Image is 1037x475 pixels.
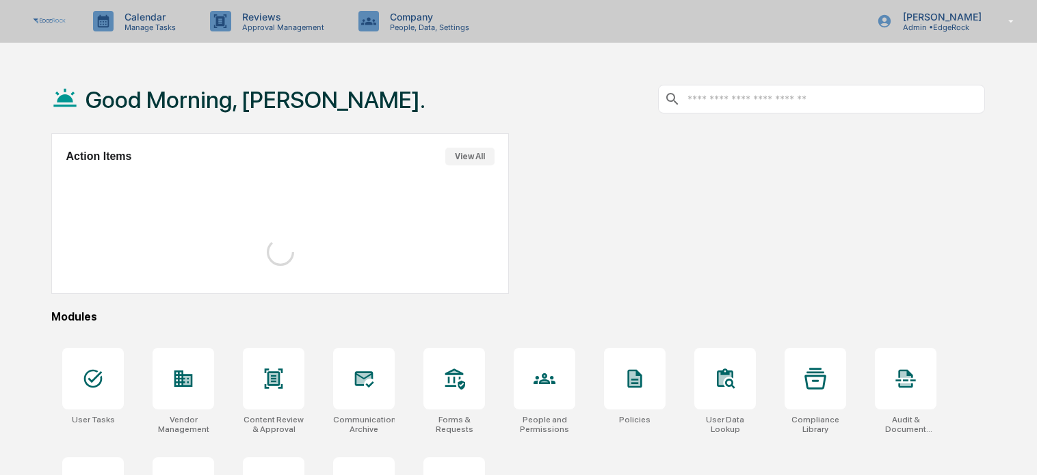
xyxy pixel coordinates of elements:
[445,148,495,165] button: View All
[514,415,575,434] div: People and Permissions
[33,17,66,25] img: logo
[892,11,988,23] p: [PERSON_NAME]
[423,415,485,434] div: Forms & Requests
[619,415,651,424] div: Policies
[892,23,988,32] p: Admin • EdgeRock
[86,86,425,113] h1: Good Morning, [PERSON_NAME].
[114,23,183,32] p: Manage Tasks
[875,415,936,434] div: Audit & Document Logs
[153,415,214,434] div: Vendor Management
[333,415,395,434] div: Communications Archive
[379,23,476,32] p: People, Data, Settings
[694,415,756,434] div: User Data Lookup
[51,310,984,323] div: Modules
[231,23,331,32] p: Approval Management
[379,11,476,23] p: Company
[114,11,183,23] p: Calendar
[66,150,131,163] h2: Action Items
[243,415,304,434] div: Content Review & Approval
[231,11,331,23] p: Reviews
[785,415,846,434] div: Compliance Library
[72,415,115,424] div: User Tasks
